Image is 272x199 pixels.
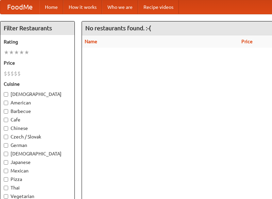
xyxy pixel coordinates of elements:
label: Japanese [4,159,71,166]
label: [DEMOGRAPHIC_DATA] [4,150,71,157]
input: Pizza [4,177,8,182]
label: German [4,142,71,149]
input: [DEMOGRAPHIC_DATA] [4,92,8,97]
li: ★ [24,49,29,56]
li: ★ [9,49,14,56]
label: Barbecue [4,108,71,115]
h4: Filter Restaurants [0,21,74,35]
li: $ [11,70,14,77]
label: Mexican [4,167,71,174]
li: $ [14,70,17,77]
li: $ [7,70,11,77]
label: Czech / Slovak [4,133,71,140]
li: ★ [14,49,19,56]
a: Recipe videos [138,0,179,14]
input: Cafe [4,118,8,122]
input: [DEMOGRAPHIC_DATA] [4,152,8,156]
label: [DEMOGRAPHIC_DATA] [4,91,71,98]
label: Chinese [4,125,71,132]
h5: Rating [4,38,71,45]
h5: Cuisine [4,81,71,87]
input: Japanese [4,160,8,165]
a: Name [85,39,97,44]
ng-pluralize: No restaurants found. :-( [85,25,151,31]
input: American [4,101,8,105]
li: $ [17,70,21,77]
a: Price [241,39,253,44]
h5: Price [4,60,71,66]
a: Home [39,0,63,14]
li: ★ [19,49,24,56]
label: Pizza [4,176,71,183]
label: Thai [4,184,71,191]
a: Who we are [102,0,138,14]
input: Czech / Slovak [4,135,8,139]
input: Barbecue [4,109,8,114]
input: Mexican [4,169,8,173]
li: $ [4,70,7,77]
input: Vegetarian [4,194,8,199]
a: FoodMe [0,0,39,14]
input: Thai [4,186,8,190]
li: ★ [4,49,9,56]
label: American [4,99,71,106]
label: Cafe [4,116,71,123]
input: German [4,143,8,148]
input: Chinese [4,126,8,131]
a: How it works [63,0,102,14]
